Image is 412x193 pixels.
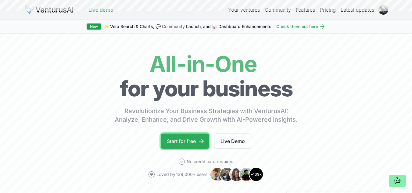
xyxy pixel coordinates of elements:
img: Avatar 4 [239,167,254,182]
a: Check them out here [276,23,325,30]
div: New [87,23,101,30]
a: Community [162,24,185,29]
img: Avatar 1 [210,167,224,182]
img: Avatar 3 [229,167,244,182]
img: Avatar 2 [220,167,234,182]
a: Start for free [161,134,209,149]
span: ✨ Vera Search & Charts, 💬 Launch, and 📊 Dashboard Enhancements! [104,23,273,30]
a: Live Demo [214,134,251,149]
